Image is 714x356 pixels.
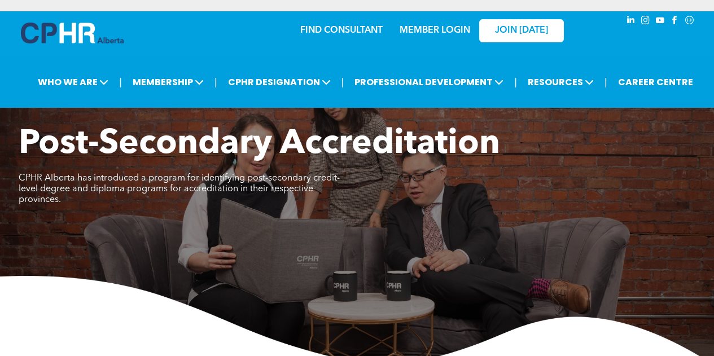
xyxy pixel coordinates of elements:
[684,14,696,29] a: Social network
[19,128,500,161] span: Post-Secondary Accreditation
[514,71,517,94] li: |
[21,23,124,43] img: A blue and white logo for cp alberta
[524,72,597,93] span: RESOURCES
[19,174,340,204] span: CPHR Alberta has introduced a program for identifying post-secondary credit-level degree and dipl...
[615,72,697,93] a: CAREER CENTRE
[214,71,217,94] li: |
[639,14,652,29] a: instagram
[495,25,548,36] span: JOIN [DATE]
[225,72,334,93] span: CPHR DESIGNATION
[300,26,383,35] a: FIND CONSULTANT
[625,14,637,29] a: linkedin
[479,19,564,42] a: JOIN [DATE]
[129,72,207,93] span: MEMBERSHIP
[351,72,507,93] span: PROFESSIONAL DEVELOPMENT
[669,14,681,29] a: facebook
[400,26,470,35] a: MEMBER LOGIN
[119,71,122,94] li: |
[34,72,112,93] span: WHO WE ARE
[654,14,667,29] a: youtube
[605,71,607,94] li: |
[341,71,344,94] li: |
